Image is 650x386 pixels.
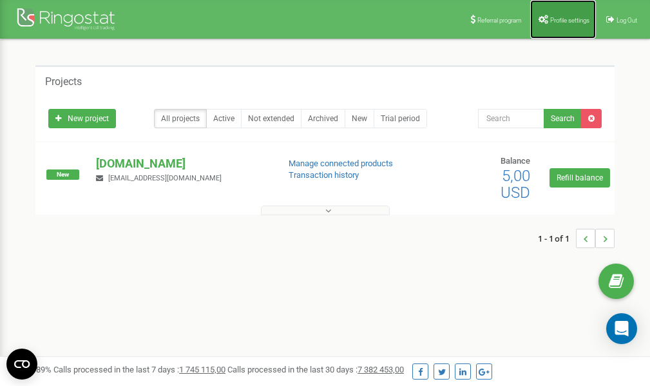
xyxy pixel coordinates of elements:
[478,109,544,128] input: Search
[550,168,610,188] a: Refill balance
[606,313,637,344] div: Open Intercom Messenger
[617,17,637,24] span: Log Out
[289,159,393,168] a: Manage connected products
[108,174,222,182] span: [EMAIL_ADDRESS][DOMAIN_NAME]
[241,109,301,128] a: Not extended
[53,365,225,374] span: Calls processed in the last 7 days :
[345,109,374,128] a: New
[179,365,225,374] u: 1 745 115,00
[477,17,522,24] span: Referral program
[6,349,37,380] button: Open CMP widget
[154,109,207,128] a: All projects
[46,169,79,180] span: New
[358,365,404,374] u: 7 382 453,00
[538,216,615,261] nav: ...
[538,229,576,248] span: 1 - 1 of 1
[45,76,82,88] h5: Projects
[550,17,589,24] span: Profile settings
[48,109,116,128] a: New project
[544,109,582,128] button: Search
[301,109,345,128] a: Archived
[374,109,427,128] a: Trial period
[501,167,530,202] span: 5,00 USD
[96,155,267,172] p: [DOMAIN_NAME]
[206,109,242,128] a: Active
[501,156,530,166] span: Balance
[289,170,359,180] a: Transaction history
[227,365,404,374] span: Calls processed in the last 30 days :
